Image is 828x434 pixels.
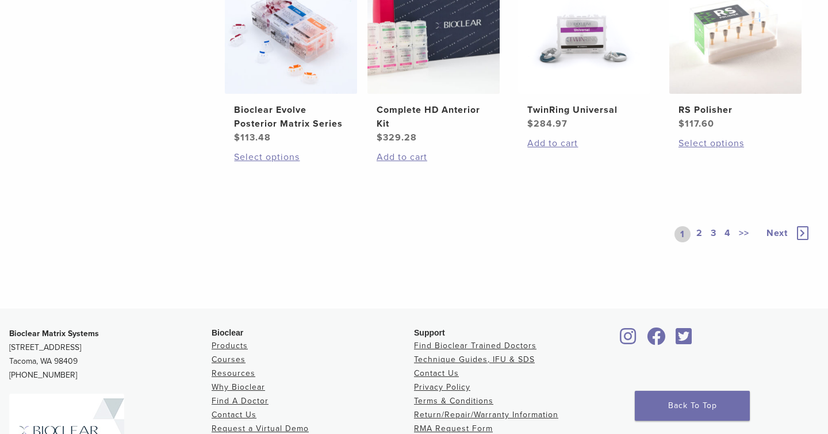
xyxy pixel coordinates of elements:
[377,103,490,131] h2: Complete HD Anterior Kit
[414,328,445,337] span: Support
[234,150,348,164] a: Select options for “Bioclear Evolve Posterior Matrix Series”
[527,103,641,117] h2: TwinRing Universal
[527,118,534,130] span: $
[678,118,685,130] span: $
[722,226,733,242] a: 4
[377,132,383,143] span: $
[212,341,248,351] a: Products
[9,329,99,338] strong: Bioclear Matrix Systems
[414,382,470,392] a: Privacy Policy
[212,382,265,392] a: Why Bioclear
[737,226,752,242] a: >>
[635,391,750,421] a: Back To Top
[766,227,788,239] span: Next
[212,328,243,337] span: Bioclear
[414,355,535,364] a: Technique Guides, IFU & SDS
[377,132,417,143] bdi: 329.28
[616,334,641,346] a: Bioclear
[708,226,719,242] a: 3
[678,118,714,130] bdi: 117.60
[414,396,493,406] a: Terms & Conditions
[212,424,309,433] a: Request a Virtual Demo
[234,132,271,143] bdi: 113.48
[694,226,705,242] a: 2
[527,118,568,130] bdi: 284.97
[414,424,493,433] a: RMA Request Form
[414,410,558,420] a: Return/Repair/Warranty Information
[643,334,669,346] a: Bioclear
[212,396,269,406] a: Find A Doctor
[212,410,256,420] a: Contact Us
[234,132,240,143] span: $
[9,327,212,382] p: [STREET_ADDRESS] Tacoma, WA 98409 [PHONE_NUMBER]
[672,334,696,346] a: Bioclear
[674,226,691,242] a: 1
[414,368,459,378] a: Contact Us
[414,341,536,351] a: Find Bioclear Trained Doctors
[234,103,348,131] h2: Bioclear Evolve Posterior Matrix Series
[212,355,246,364] a: Courses
[377,150,490,164] a: Add to cart: “Complete HD Anterior Kit”
[678,103,792,117] h2: RS Polisher
[678,136,792,150] a: Select options for “RS Polisher”
[212,368,255,378] a: Resources
[527,136,641,150] a: Add to cart: “TwinRing Universal”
